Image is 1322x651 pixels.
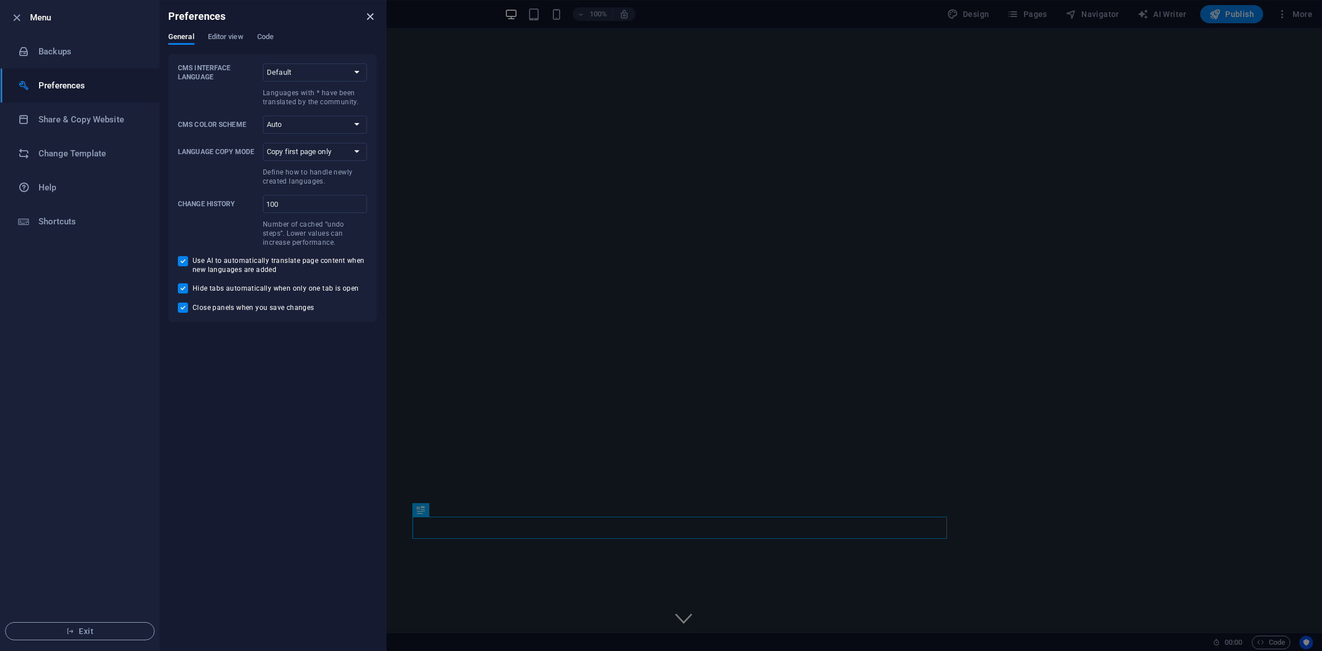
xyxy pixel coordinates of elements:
[39,79,143,92] h6: Preferences
[39,147,143,160] h6: Change Template
[39,45,143,58] h6: Backups
[39,113,143,126] h6: Share & Copy Website
[363,10,377,23] button: close
[193,303,314,312] span: Close panels when you save changes
[263,220,367,247] p: Number of cached “undo steps”. Lower values can increase performance.
[263,195,367,213] input: Change historyNumber of cached “undo steps”. Lower values can increase performance.
[15,627,145,636] span: Exit
[178,120,258,129] p: CMS Color Scheme
[178,63,258,82] p: CMS Interface Language
[168,10,226,23] h6: Preferences
[168,30,194,46] span: General
[208,30,244,46] span: Editor view
[178,199,258,209] p: Change history
[263,63,367,82] select: CMS Interface LanguageLanguages with * have been translated by the community.
[193,256,367,274] span: Use AI to automatically translate page content when new languages are added
[1,171,159,205] a: Help
[257,30,274,46] span: Code
[263,168,367,186] p: Define how to handle newly created languages.
[30,11,150,24] h6: Menu
[39,215,143,228] h6: Shortcuts
[263,116,367,134] select: CMS Color Scheme
[178,147,258,156] p: Language Copy Mode
[193,284,359,293] span: Hide tabs automatically when only one tab is open
[168,32,377,54] div: Preferences
[26,576,40,578] button: 1
[39,181,143,194] h6: Help
[263,88,367,107] p: Languages with * have been translated by the community.
[263,143,367,161] select: Language Copy ModeDefine how to handle newly created languages.
[5,622,155,640] button: Exit
[26,589,40,592] button: 2
[26,603,40,606] button: 3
